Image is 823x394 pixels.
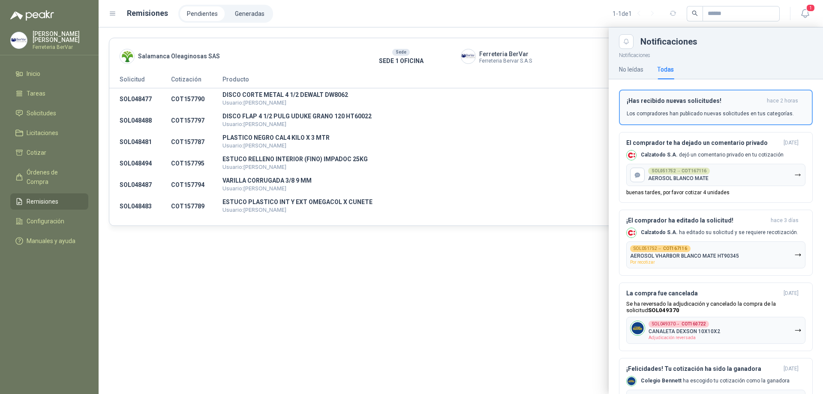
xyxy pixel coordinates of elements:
span: [DATE] [784,365,799,373]
img: Logo peakr [10,10,54,21]
button: ¡Has recibido nuevas solicitudes!hace 2 horas Los compradores han publicado nuevas solicitudes en... [619,90,813,125]
span: Inicio [27,69,40,78]
span: Cotizar [27,148,46,157]
a: Licitaciones [10,125,88,141]
span: Solicitudes [27,108,56,118]
span: Licitaciones [27,128,58,138]
span: Por recotizar [630,260,655,265]
a: Generadas [228,6,271,21]
div: SOL049370 → [649,321,709,328]
div: Todas [657,65,674,74]
p: Se ha reversado la adjudicación y cancelado la compra de la solicitud [626,301,805,313]
p: dejó un comentario privado en tu cotización [641,151,784,159]
span: Remisiones [27,197,58,206]
span: hace 3 días [771,217,799,224]
p: AEROSOL BLANCO MATE [648,175,709,181]
button: Company LogoSOL049370→COT160722CANALETA DEXSON 10X10X2Adjudicación reversada [626,317,805,344]
span: Configuración [27,217,64,226]
h3: El comprador te ha dejado un comentario privado [626,139,780,147]
h3: ¡Felicidades! Tu cotización ha sido la ganadora [626,365,780,373]
button: El comprador te ha dejado un comentario privado[DATE] Company LogoCalzatodo S.A. dejó un comentar... [619,132,813,203]
b: COT167116 [663,247,687,251]
img: Company Logo [11,32,27,48]
span: Manuales y ayuda [27,236,75,246]
p: ha escogido tu cotización como la ganadora [641,377,790,385]
span: Órdenes de Compra [27,168,80,186]
button: SOL051752 → COT167116AEROSOL BLANCO MATE [626,164,805,186]
a: Cotizar [10,144,88,161]
div: 1 - 1 de 1 [613,7,659,21]
p: ha editado su solicitud y se requiere recotización. [641,229,798,236]
p: AEROSOL VHARBOR BLANCO MATE HT90345 [630,253,739,259]
img: Company Logo [627,228,636,238]
a: Manuales y ayuda [10,233,88,249]
img: Company Logo [631,321,645,335]
p: Los compradores han publicado nuevas solicitudes en tus categorías. [627,110,794,117]
p: CANALETA DEXSON 10X10X2 [649,328,720,334]
span: hace 2 horas [767,97,798,105]
h1: Remisiones [127,7,168,19]
button: SOL051752→COT167116AEROSOL VHARBOR BLANCO MATE HT90345Por recotizar [626,241,805,268]
button: La compra fue cancelada[DATE] Se ha reversado la adjudicación y cancelado la compra de la solicit... [619,283,813,351]
h3: ¡Has recibido nuevas solicitudes! [627,97,763,105]
span: 1 [806,4,815,12]
h3: La compra fue cancelada [626,290,780,297]
p: [PERSON_NAME] [PERSON_NAME] [33,31,88,43]
h3: ¡El comprador ha editado la solicitud! [626,217,767,224]
a: Órdenes de Compra [10,164,88,190]
img: Company Logo [627,376,636,386]
b: SOL049370 [648,307,679,313]
button: 1 [797,6,813,21]
a: Tareas [10,85,88,102]
b: Calzatodo S.A. [641,229,678,235]
p: Notificaciones [609,49,823,60]
button: ¡El comprador ha editado la solicitud!hace 3 días Company LogoCalzatodo S.A. ha editado su solici... [619,210,813,276]
b: Calzatodo S.A. [641,152,678,158]
a: Pendientes [180,6,225,21]
span: Tareas [27,89,45,98]
img: Company Logo [627,150,636,160]
span: Adjudicación reversada [649,335,696,340]
div: SOL051752 → COT167116 [648,168,710,174]
b: COT160722 [682,322,706,326]
a: Solicitudes [10,105,88,121]
a: Inicio [10,66,88,82]
span: [DATE] [784,139,799,147]
span: search [692,10,698,16]
p: buenas tardes, por favor cotizar 4 unidades [626,189,730,195]
b: Colegio Bennett [641,378,682,384]
div: Notificaciones [640,37,813,46]
button: Close [619,34,634,49]
div: SOL051752 → [630,245,691,252]
p: Ferreteria BerVar [33,45,88,50]
a: Remisiones [10,193,88,210]
div: No leídas [619,65,643,74]
span: [DATE] [784,290,799,297]
a: Configuración [10,213,88,229]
